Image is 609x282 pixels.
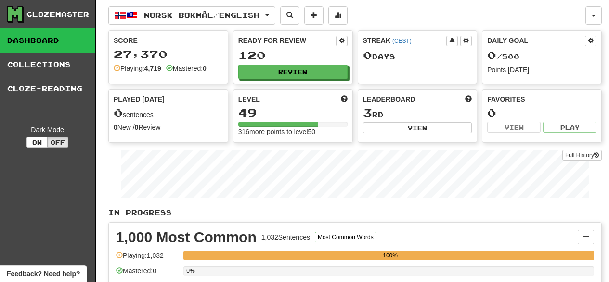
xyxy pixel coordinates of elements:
[26,137,48,148] button: On
[363,122,472,133] button: View
[487,48,496,62] span: 0
[114,122,223,132] div: New / Review
[487,53,519,61] span: / 500
[487,65,596,75] div: Points [DATE]
[465,94,472,104] span: This week in points, UTC
[562,150,602,161] a: Full History
[363,94,415,104] span: Leaderboard
[238,94,260,104] span: Level
[26,10,89,19] div: Clozemaster
[363,107,472,120] div: rd
[487,36,585,46] div: Daily Goal
[280,6,299,25] button: Search sentences
[304,6,324,25] button: Add sentence to collection
[487,107,596,119] div: 0
[144,11,259,19] span: Norsk bokmål / English
[186,251,594,260] div: 100%
[363,49,472,62] div: Day s
[7,269,80,279] span: Open feedback widget
[363,48,372,62] span: 0
[238,49,348,61] div: 120
[114,64,161,73] div: Playing:
[392,38,412,44] a: (CEST)
[328,6,348,25] button: More stats
[166,64,207,73] div: Mastered:
[238,127,348,136] div: 316 more points to level 50
[114,106,123,120] span: 0
[114,48,223,60] div: 27,370
[116,230,257,244] div: 1,000 Most Common
[261,232,310,242] div: 1,032 Sentences
[238,65,348,79] button: Review
[114,123,117,131] strong: 0
[114,94,165,104] span: Played [DATE]
[108,208,602,217] p: In Progress
[487,122,541,133] button: View
[116,251,179,267] div: Playing: 1,032
[341,94,348,104] span: Score more points to level up
[108,6,275,25] button: Norsk bokmål/English
[144,65,161,72] strong: 4,719
[47,137,68,148] button: Off
[116,266,179,282] div: Mastered: 0
[238,36,336,45] div: Ready for Review
[7,125,88,134] div: Dark Mode
[238,107,348,119] div: 49
[114,107,223,120] div: sentences
[363,36,447,45] div: Streak
[135,123,139,131] strong: 0
[203,65,207,72] strong: 0
[363,106,372,120] span: 3
[114,36,223,45] div: Score
[487,94,596,104] div: Favorites
[543,122,596,133] button: Play
[315,232,376,242] button: Most Common Words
